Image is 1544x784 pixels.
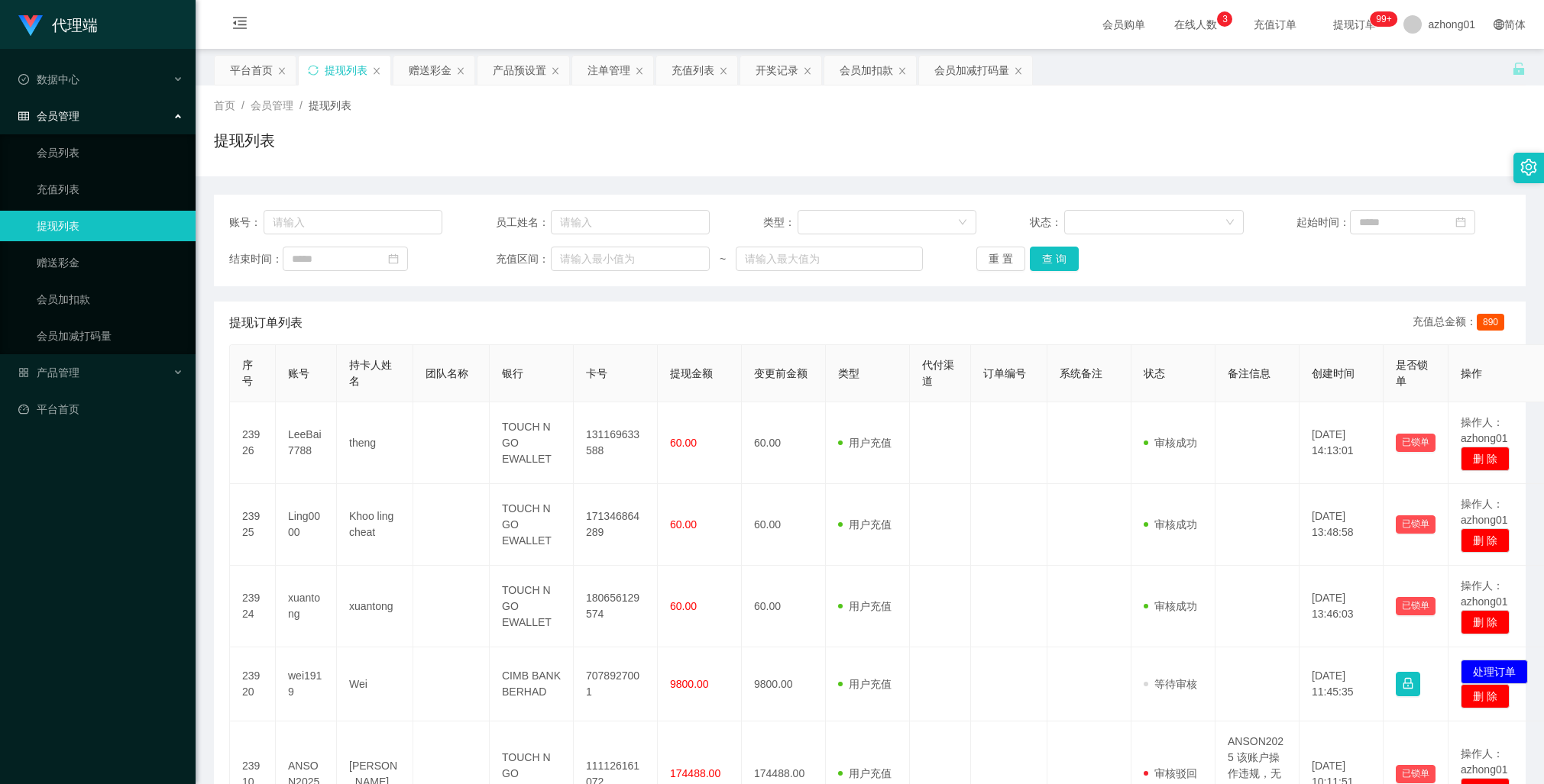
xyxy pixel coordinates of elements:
span: 操作人：azhong01 [1461,498,1508,526]
button: 删 除 [1461,447,1510,471]
i: 图标: menu-fold [214,1,266,50]
span: 用户充值 [838,437,892,449]
a: 充值列表 [37,174,183,205]
td: 23926 [230,402,276,484]
span: 审核成功 [1144,518,1197,531]
i: 图标: unlock [1512,62,1526,76]
i: 图标: close [551,66,560,76]
a: 代理端 [18,18,98,31]
i: 图标: calendar [388,253,399,264]
td: 9800.00 [742,647,826,721]
span: 用户充值 [838,600,892,612]
td: [DATE] 13:48:58 [1300,484,1384,566]
span: 类型 [838,367,859,379]
button: 删 除 [1461,610,1510,634]
i: 图标: close [635,66,644,76]
td: TOUCH N GO EWALLET [490,402,574,484]
span: 审核成功 [1144,437,1197,449]
span: 提现订单列表 [229,314,303,332]
a: 会员列表 [37,137,183,168]
i: 图标: close [277,66,286,76]
i: 图标: close [1014,66,1023,76]
td: xuantong [276,566,337,647]
input: 请输入 [264,210,443,234]
span: 状态： [1030,215,1064,231]
span: 用户充值 [838,518,892,531]
div: 产品预设置 [493,56,546,85]
button: 已锁单 [1396,515,1436,534]
span: 数据中心 [18,73,79,85]
span: 状态 [1144,367,1165,379]
i: 图标: close [372,66,381,76]
span: 备注信息 [1228,367,1270,379]
button: 删 除 [1461,528,1510,553]
span: 操作人：azhong01 [1461,747,1508,776]
i: 图标: close [898,66,907,76]
span: 890 [1477,314,1504,331]
i: 图标: sync [308,65,319,76]
span: 会员管理 [18,110,79,122]
i: 图标: calendar [1455,217,1466,227]
td: Khoo ling cheat [337,484,413,566]
div: 会员加扣款 [840,56,893,85]
a: 赠送彩金 [37,247,183,278]
i: 图标: close [803,66,812,76]
button: 已锁单 [1396,434,1436,452]
td: [DATE] 13:46:03 [1300,566,1384,647]
span: / [241,99,244,111]
td: [DATE] 11:45:35 [1300,647,1384,721]
i: 图标: close [456,66,465,76]
td: 23920 [230,647,276,721]
span: 提现订单 [1326,19,1384,30]
div: 会员加减打码量 [934,56,1009,85]
td: TOUCH N GO EWALLET [490,484,574,566]
input: 请输入 [551,210,710,234]
input: 请输入最大值为 [736,247,923,271]
td: TOUCH N GO EWALLET [490,566,574,647]
span: 订单编号 [983,367,1026,379]
div: 开奖记录 [756,56,798,85]
td: 180656129574 [574,566,658,647]
button: 已锁单 [1396,765,1436,783]
span: 操作人：azhong01 [1461,579,1508,608]
i: 图标: table [18,111,29,121]
td: 23925 [230,484,276,566]
td: 60.00 [742,402,826,484]
td: 23924 [230,566,276,647]
td: 60.00 [742,566,826,647]
h1: 代理端 [52,1,98,50]
td: 60.00 [742,484,826,566]
span: ~ [710,251,736,267]
span: 序号 [242,359,253,387]
td: LeeBai7788 [276,402,337,484]
i: 图标: down [958,218,967,228]
td: Wei [337,647,413,721]
td: theng [337,402,413,484]
span: 代付渠道 [922,359,954,387]
i: 图标: check-circle-o [18,74,29,85]
span: 操作人：azhong01 [1461,416,1508,444]
button: 删 除 [1461,684,1510,708]
span: 持卡人姓名 [349,359,392,387]
i: 图标: close [719,66,728,76]
td: Ling0000 [276,484,337,566]
td: wei1919 [276,647,337,721]
span: 60.00 [670,437,697,449]
div: 提现列表 [325,56,367,85]
span: 系统备注 [1060,367,1102,379]
span: 60.00 [670,518,697,531]
button: 图标: lock [1396,672,1420,696]
input: 请输入最小值为 [551,247,710,271]
button: 查 询 [1030,247,1079,271]
div: 注单管理 [587,56,630,85]
span: 创建时间 [1312,367,1355,379]
sup: 3 [1217,11,1232,27]
span: 首页 [214,99,235,111]
span: 卡号 [586,367,607,379]
i: 图标: down [1225,218,1235,228]
div: 充值总金额： [1413,314,1510,332]
a: 会员加减打码量 [37,321,183,351]
td: [DATE] 14:13:01 [1300,402,1384,484]
td: 131169633588 [574,402,658,484]
div: 充值列表 [672,56,714,85]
